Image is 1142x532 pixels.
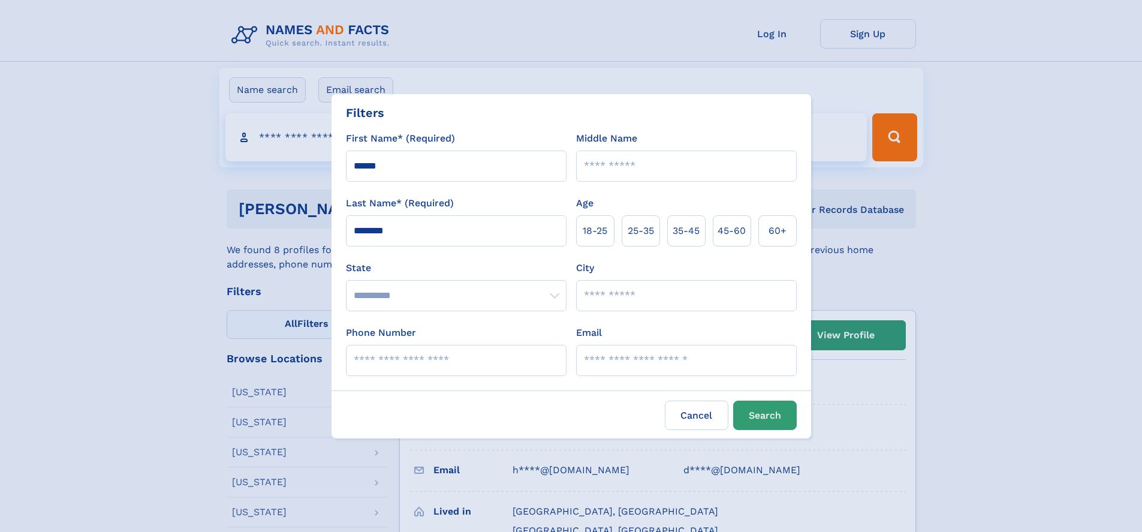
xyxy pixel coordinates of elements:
button: Search [733,401,797,430]
label: Last Name* (Required) [346,196,454,211]
label: First Name* (Required) [346,131,455,146]
span: 60+ [769,224,787,238]
span: 45‑60 [718,224,746,238]
label: Email [576,326,602,340]
div: Filters [346,104,384,122]
span: 35‑45 [673,224,700,238]
label: State [346,261,567,275]
span: 25‑35 [628,224,654,238]
label: Cancel [665,401,728,430]
label: Phone Number [346,326,416,340]
span: 18‑25 [583,224,607,238]
label: Middle Name [576,131,637,146]
label: City [576,261,594,275]
label: Age [576,196,593,211]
